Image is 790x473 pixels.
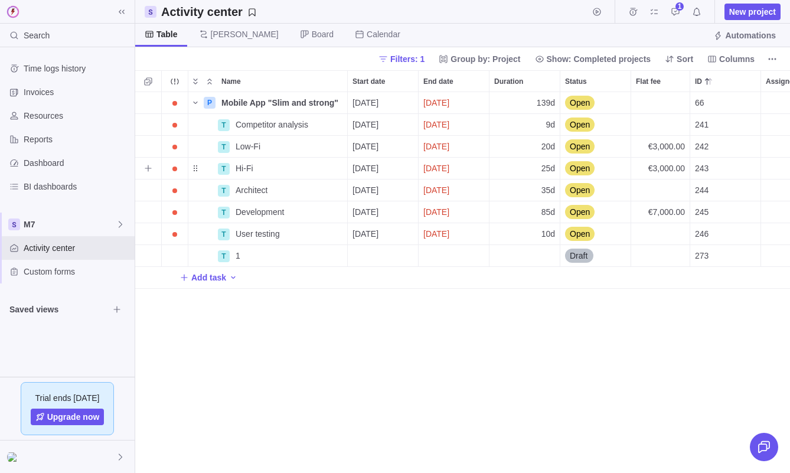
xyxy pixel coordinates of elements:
[546,119,555,131] span: 9d
[631,92,690,114] div: Flat fee
[135,92,790,473] div: grid
[348,180,419,201] div: Start date
[24,30,50,41] span: Search
[631,223,690,245] div: Flat fee
[690,136,761,158] div: ID
[766,161,780,175] div: Emily Halvorson
[631,158,690,180] div: Flat fee
[203,73,217,90] span: Collapse
[419,223,489,244] div: highlight
[660,51,698,67] span: Sort
[218,141,230,153] div: T
[560,180,631,201] div: Status
[451,53,520,65] span: Group by: Project
[348,158,419,180] div: Start date
[719,53,755,65] span: Columns
[162,136,188,158] div: Trouble indication
[221,97,338,109] span: Mobile App "Slim and strong"
[352,141,378,152] span: [DATE]
[236,206,285,218] span: Development
[7,452,21,462] img: Show
[631,245,690,267] div: Flat fee
[631,136,690,158] div: Flat fee
[648,206,685,218] span: €7,000.00
[419,245,489,267] div: End date
[766,139,780,154] div: Robert Smith
[140,160,156,177] span: Add sub-activity
[709,27,781,44] span: Automations
[188,158,348,180] div: Name
[489,223,560,245] div: Duration
[348,201,419,223] div: Start date
[489,180,560,201] div: Duration
[725,30,776,41] span: Automations
[625,4,641,20] span: Time logs
[489,114,560,136] div: Duration
[560,136,631,157] div: Open
[695,206,709,218] span: 245
[218,185,230,197] div: T
[162,158,188,180] div: Trouble indication
[688,4,705,20] span: Notifications
[162,223,188,245] div: Trouble indication
[24,86,130,98] span: Invoices
[565,76,587,87] span: Status
[348,245,419,267] div: Start date
[188,180,348,201] div: Name
[541,206,555,218] span: 85d
[560,245,631,266] div: Draft
[541,228,555,240] span: 10d
[695,184,709,196] span: 244
[631,180,690,201] div: Flat fee
[631,201,690,223] div: Flat fee
[162,245,188,267] div: Trouble indication
[161,4,243,20] h2: Activity center
[218,229,230,240] div: T
[156,4,262,20] span: Save your current layout and filters as a View
[188,136,348,158] div: Name
[5,4,21,20] img: logo
[560,92,631,114] div: Status
[646,4,662,20] span: My assignments
[419,201,489,223] div: highlight
[695,76,702,87] span: ID
[636,76,661,87] span: Flat fee
[766,227,780,241] div: Emily Halvorson
[217,92,347,113] div: Mobile App "Slim and strong"
[560,114,631,136] div: Status
[236,141,260,152] span: Low-Fi
[188,201,348,223] div: Name
[9,304,109,315] span: Saved views
[204,97,216,109] div: P
[688,9,705,18] a: Notifications
[631,136,690,157] div: €3,000.00
[423,119,449,131] span: [DATE]
[140,73,156,90] span: Selection mode
[218,163,230,175] div: T
[690,136,760,157] div: 242
[690,114,760,135] div: 241
[228,269,238,286] span: Add activity
[537,97,555,109] span: 139d
[218,250,230,262] div: T
[695,97,704,109] span: 66
[648,141,685,152] span: €3,000.00
[589,4,605,20] span: Start timer
[352,97,378,109] span: [DATE]
[231,136,347,157] div: Low-Fi
[560,223,631,245] div: Status
[423,97,449,109] span: [DATE]
[690,180,761,201] div: ID
[570,250,587,262] span: Draft
[390,53,425,65] span: Filters: 1
[374,51,429,67] span: Filters: 1
[690,223,760,244] div: 246
[434,51,525,67] span: Group by: Project
[547,53,651,65] span: Show: Completed projects
[690,158,761,180] div: ID
[367,28,400,40] span: Calendar
[24,157,130,169] span: Dashboard
[560,71,631,92] div: Status
[423,184,449,196] span: [DATE]
[560,201,631,223] div: Status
